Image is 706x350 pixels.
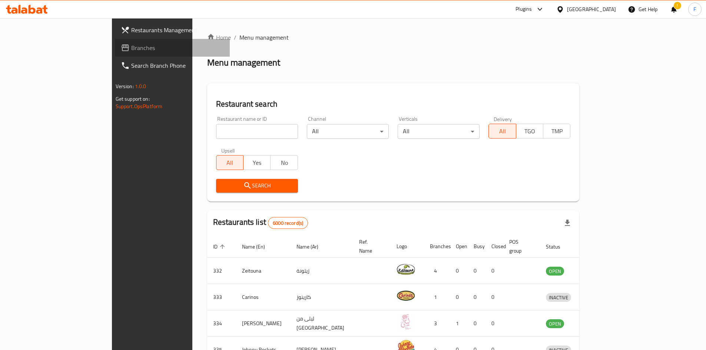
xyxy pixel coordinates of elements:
[546,319,564,328] div: OPEN
[221,148,235,153] label: Upsell
[424,284,450,310] td: 1
[270,155,298,170] button: No
[236,310,291,337] td: [PERSON_NAME]
[291,258,353,284] td: زيتونة
[116,94,150,104] span: Get support on:
[242,242,275,251] span: Name (En)
[516,5,532,14] div: Plugins
[236,258,291,284] td: Zeitouna
[131,43,224,52] span: Branches
[116,81,134,91] span: Version:
[546,320,564,328] span: OPEN
[131,61,224,70] span: Search Branch Phone
[468,284,485,310] td: 0
[359,237,382,255] span: Ref. Name
[516,124,543,139] button: TGO
[296,242,328,251] span: Name (Ar)
[216,124,298,139] input: Search for restaurant name or ID..
[397,260,415,279] img: Zeitouna
[488,124,516,139] button: All
[468,258,485,284] td: 0
[213,217,308,229] h2: Restaurants list
[115,39,230,57] a: Branches
[135,81,146,91] span: 1.0.0
[391,235,424,258] th: Logo
[268,220,308,227] span: 6000 record(s)
[567,5,616,13] div: [GEOGRAPHIC_DATA]
[546,293,571,302] span: INACTIVE
[234,33,236,42] li: /
[485,284,503,310] td: 0
[246,157,268,168] span: Yes
[115,21,230,39] a: Restaurants Management
[485,258,503,284] td: 0
[216,179,298,193] button: Search
[274,157,295,168] span: No
[216,155,243,170] button: All
[397,286,415,305] img: Carinos
[219,157,241,168] span: All
[494,116,512,121] label: Delivery
[207,33,580,42] nav: breadcrumb
[115,57,230,74] a: Search Branch Phone
[519,126,540,137] span: TGO
[222,181,292,190] span: Search
[485,235,503,258] th: Closed
[307,124,389,139] div: All
[546,242,570,251] span: Status
[468,235,485,258] th: Busy
[424,310,450,337] td: 3
[492,126,513,137] span: All
[509,237,531,255] span: POS group
[268,217,308,229] div: Total records count
[424,235,450,258] th: Branches
[546,293,571,302] div: INACTIVE
[397,313,415,331] img: Leila Min Lebnan
[558,214,576,232] div: Export file
[450,310,468,337] td: 1
[213,242,227,251] span: ID
[546,126,567,137] span: TMP
[693,5,696,13] span: F
[398,124,480,139] div: All
[243,155,271,170] button: Yes
[131,26,224,34] span: Restaurants Management
[207,57,280,69] h2: Menu management
[116,101,163,111] a: Support.OpsPlatform
[236,284,291,310] td: Carinos
[424,258,450,284] td: 4
[216,99,571,110] h2: Restaurant search
[543,124,570,139] button: TMP
[546,267,564,276] span: OPEN
[291,284,353,310] td: كارينوز
[450,258,468,284] td: 0
[450,284,468,310] td: 0
[239,33,289,42] span: Menu management
[291,310,353,337] td: ليلى من [GEOGRAPHIC_DATA]
[485,310,503,337] td: 0
[450,235,468,258] th: Open
[468,310,485,337] td: 0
